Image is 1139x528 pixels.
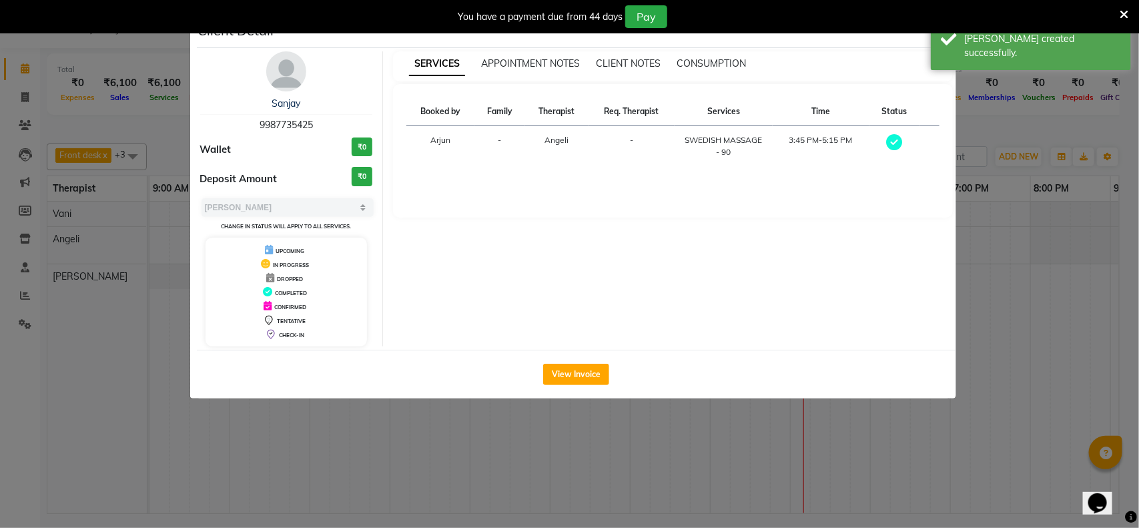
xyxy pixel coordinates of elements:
[677,57,746,69] span: CONSUMPTION
[869,97,920,126] th: Status
[683,134,764,158] div: SWEDISH MASSAGE - 90
[474,97,525,126] th: Family
[200,142,232,158] span: Wallet
[596,57,661,69] span: CLIENT NOTES
[200,172,278,187] span: Deposit Amount
[543,364,609,385] button: View Invoice
[589,126,675,167] td: -
[458,10,623,24] div: You have a payment due from 44 days
[277,318,306,324] span: TENTATIVE
[773,126,869,167] td: 3:45 PM-5:15 PM
[406,126,474,167] td: Arjun
[279,332,304,338] span: CHECK-IN
[406,97,474,126] th: Booked by
[274,304,306,310] span: CONFIRMED
[545,135,569,145] span: Angeli
[409,52,465,76] span: SERVICES
[275,290,307,296] span: COMPLETED
[964,32,1121,60] div: Bill created successfully.
[266,51,306,91] img: avatar
[625,5,667,28] button: Pay
[221,223,351,230] small: Change in status will apply to all services.
[474,126,525,167] td: -
[525,97,589,126] th: Therapist
[675,97,772,126] th: Services
[352,138,372,157] h3: ₹0
[260,119,313,131] span: 9987735425
[352,167,372,186] h3: ₹0
[1083,475,1126,515] iframe: chat widget
[589,97,675,126] th: Req. Therapist
[481,57,580,69] span: APPOINTMENT NOTES
[273,262,309,268] span: IN PROGRESS
[773,97,869,126] th: Time
[276,248,304,254] span: UPCOMING
[272,97,300,109] a: Sanjay
[277,276,303,282] span: DROPPED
